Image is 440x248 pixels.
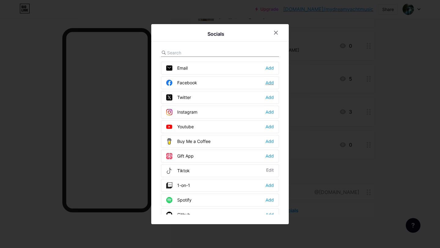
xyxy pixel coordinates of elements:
[167,49,235,56] input: Search
[166,197,192,203] div: Spotify
[266,168,274,174] div: Edit
[266,138,274,144] div: Add
[166,153,194,159] div: Gift App
[266,153,274,159] div: Add
[166,65,188,71] div: Email
[266,197,274,203] div: Add
[266,80,274,86] div: Add
[166,182,190,188] div: 1-on-1
[266,109,274,115] div: Add
[166,212,190,218] div: Github
[207,30,224,38] div: Socials
[266,124,274,130] div: Add
[266,65,274,71] div: Add
[166,94,191,100] div: Twitter
[266,94,274,100] div: Add
[266,212,274,218] div: Add
[166,138,211,144] div: Buy Me a Coffee
[266,182,274,188] div: Add
[166,80,197,86] div: Facebook
[166,109,197,115] div: Instagram
[166,124,194,130] div: Youtube
[166,168,190,174] div: Tiktok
